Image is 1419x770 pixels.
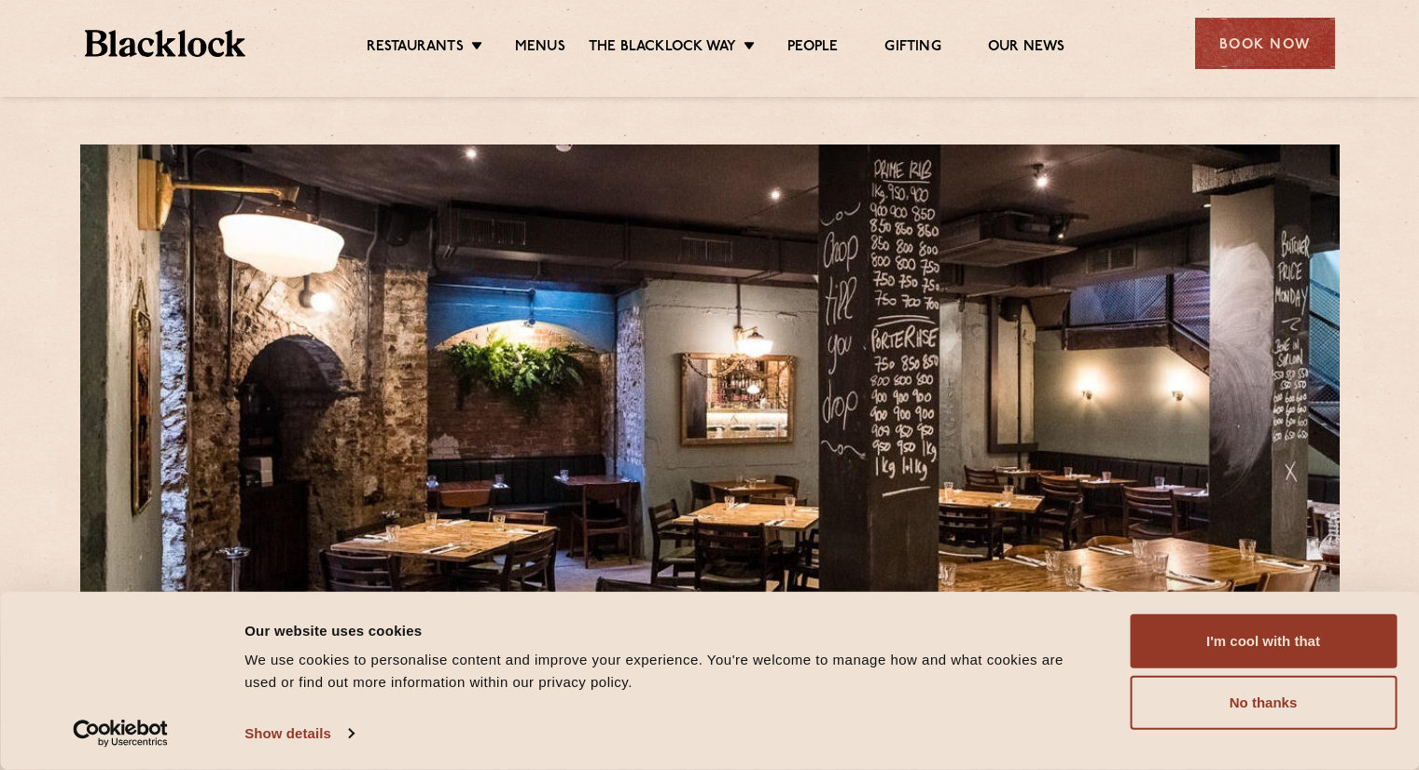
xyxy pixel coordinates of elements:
[787,38,838,59] a: People
[244,649,1088,694] div: We use cookies to personalise content and improve your experience. You're welcome to manage how a...
[39,720,202,748] a: Usercentrics Cookiebot - opens in a new window
[515,38,565,59] a: Menus
[988,38,1065,59] a: Our News
[1195,18,1335,69] div: Book Now
[1130,614,1397,668] button: I'm cool with that
[244,720,353,748] a: Show details
[1130,676,1397,730] button: No thanks
[589,38,736,59] a: The Blacklock Way
[85,30,246,57] img: BL_Textured_Logo-footer-cropped.svg
[367,38,464,59] a: Restaurants
[244,619,1088,641] div: Our website uses cookies
[884,38,940,59] a: Gifting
